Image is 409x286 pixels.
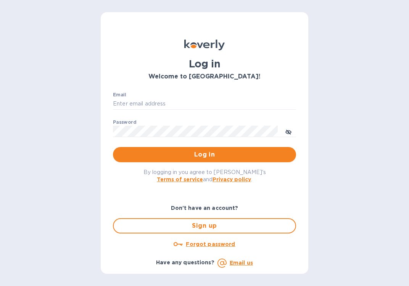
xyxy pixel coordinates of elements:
u: Forgot password [186,241,235,247]
button: Log in [113,147,296,162]
span: By logging in you agree to [PERSON_NAME]'s and . [143,169,266,182]
img: Koverly [184,40,225,50]
label: Password [113,120,136,125]
h3: Welcome to [GEOGRAPHIC_DATA]! [113,73,296,80]
label: Email [113,93,126,97]
a: Privacy policy [213,176,251,182]
span: Log in [119,150,290,159]
button: toggle password visibility [281,124,296,139]
input: Enter email address [113,98,296,110]
b: Have any questions? [156,259,214,265]
a: Terms of service [157,176,203,182]
button: Sign up [113,218,296,233]
a: Email us [230,260,253,266]
span: Sign up [120,221,289,230]
h1: Log in [113,58,296,70]
b: Don't have an account? [171,205,238,211]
